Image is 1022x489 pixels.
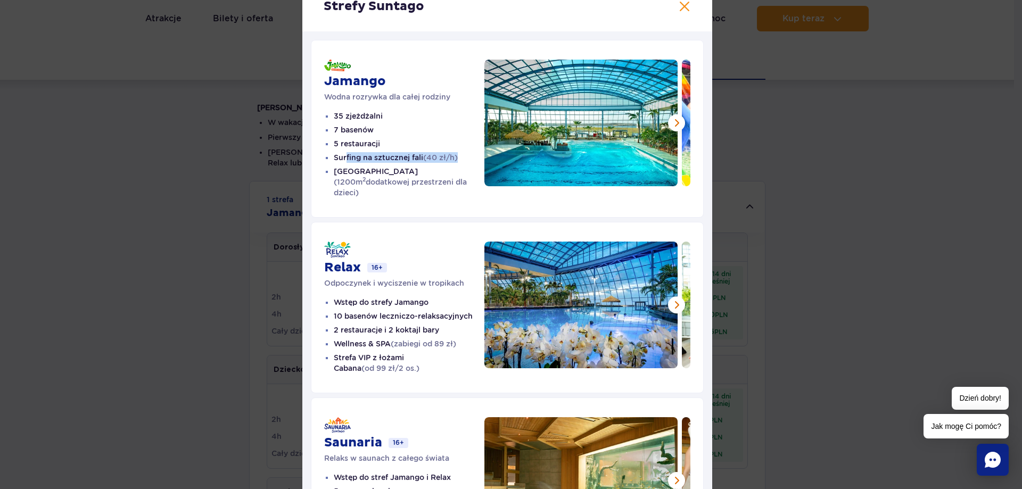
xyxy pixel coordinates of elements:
[952,387,1009,410] span: Dzień dobry!
[361,364,419,372] span: (od 99 zł/2 os.)
[334,111,484,121] li: 35 zjeżdżalni
[484,242,678,368] img: Kryty basen otoczony białymi orchideami i palmami, z widokiem na niebo o zmierzchu
[367,263,387,272] span: 16+
[334,311,484,321] li: 10 basenów leczniczo-relaksacyjnych
[423,153,458,162] span: (40 zł/h)
[324,242,351,258] img: Relax - Suntago
[324,417,351,433] img: Saunaria - Suntago
[391,339,456,348] span: (zabiegi od 89 zł)
[334,472,484,483] li: Wstęp do stref Jamango i Relax
[334,338,484,349] li: Wellness & SPA
[334,352,484,374] li: Strefa VIP z łożami Cabana
[324,278,484,288] p: Odpoczynek i wyciszenie w tropikach
[484,60,678,186] img: Przestronny kryty basen z falą, otoczony palmami
[977,444,1009,476] div: Chat
[324,260,361,276] h3: Relax
[324,453,484,463] p: Relaks w saunach z całego świata
[324,435,382,451] h3: Saunaria
[362,176,366,183] sup: 2
[334,138,484,149] li: 5 restauracji
[324,92,484,102] p: Wodna rozrywka dla całej rodziny
[389,438,408,447] span: 16+
[324,60,351,71] img: Jamango - Water Jungle
[334,166,484,198] li: [GEOGRAPHIC_DATA]
[324,73,484,89] h3: Jamango
[924,414,1009,438] span: Jak mogę Ci pomóc?
[334,325,484,335] li: 2 restauracje i 2 koktajl bary
[334,152,484,163] li: Surfing na sztucznej fali
[334,125,484,135] li: 7 basenów
[334,178,467,197] span: (1200m dodatkowej przestrzeni dla dzieci)
[334,297,484,308] li: Wstęp do strefy Jamango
